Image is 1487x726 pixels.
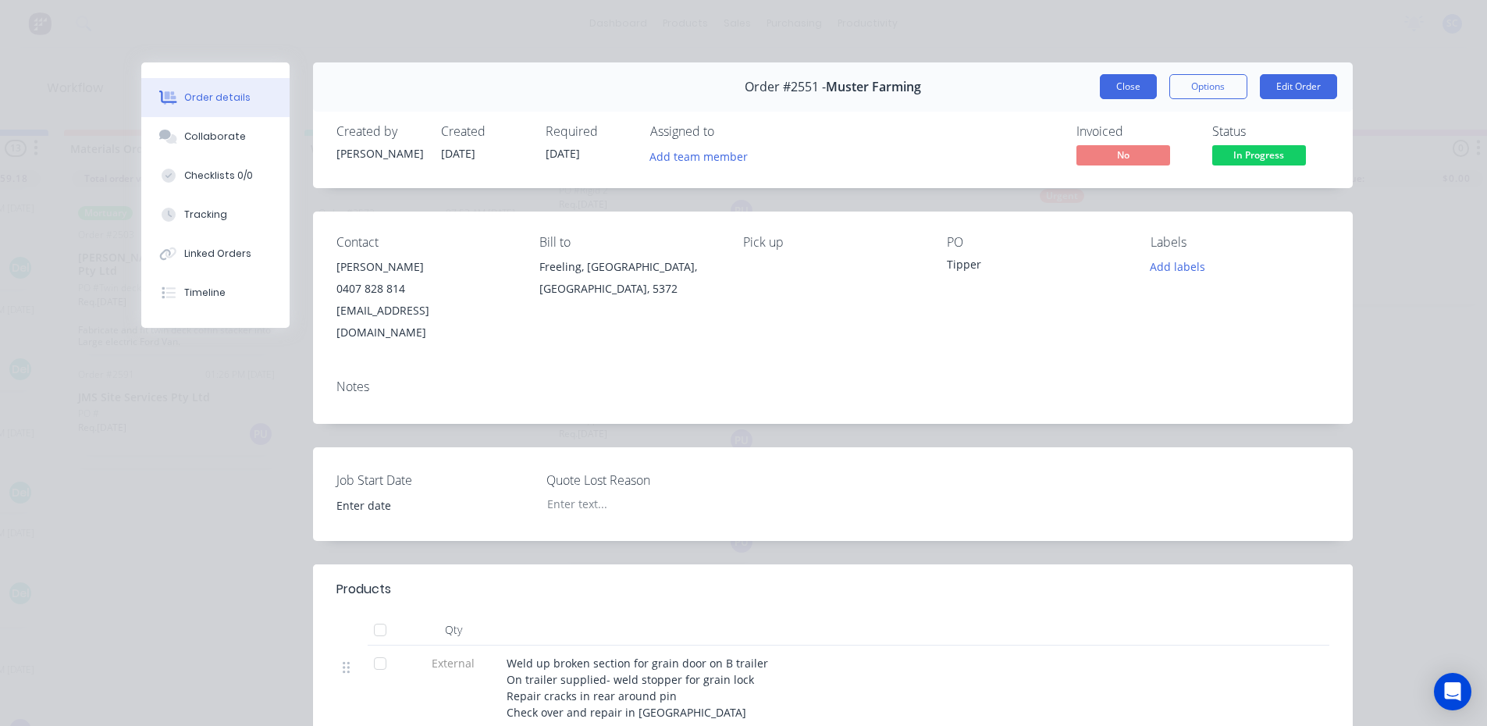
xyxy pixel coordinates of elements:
[546,146,580,161] span: [DATE]
[1142,256,1214,277] button: Add labels
[336,379,1329,394] div: Notes
[546,124,631,139] div: Required
[745,80,826,94] span: Order #2551 -
[413,655,494,671] span: External
[336,256,515,343] div: [PERSON_NAME]0407 828 814[EMAIL_ADDRESS][DOMAIN_NAME]
[641,145,756,166] button: Add team member
[326,493,520,517] input: Enter date
[184,91,251,105] div: Order details
[947,235,1126,250] div: PO
[336,124,422,139] div: Created by
[141,234,290,273] button: Linked Orders
[1434,673,1471,710] div: Open Intercom Messenger
[184,169,253,183] div: Checklists 0/0
[650,145,756,166] button: Add team member
[336,580,391,599] div: Products
[441,124,527,139] div: Created
[826,80,921,94] span: Muster Farming
[441,146,475,161] span: [DATE]
[184,130,246,144] div: Collaborate
[1212,145,1306,169] button: In Progress
[141,195,290,234] button: Tracking
[1169,74,1247,99] button: Options
[947,256,1126,278] div: Tipper
[507,656,768,720] span: Weld up broken section for grain door on B trailer On trailer supplied- weld stopper for grain lo...
[184,208,227,222] div: Tracking
[184,247,251,261] div: Linked Orders
[1076,124,1194,139] div: Invoiced
[1076,145,1170,165] span: No
[336,300,515,343] div: [EMAIL_ADDRESS][DOMAIN_NAME]
[539,256,718,300] div: Freeling, [GEOGRAPHIC_DATA], [GEOGRAPHIC_DATA], 5372
[184,286,226,300] div: Timeline
[336,235,515,250] div: Contact
[407,614,500,646] div: Qty
[1212,124,1329,139] div: Status
[336,471,532,489] label: Job Start Date
[1151,235,1329,250] div: Labels
[141,156,290,195] button: Checklists 0/0
[546,471,742,489] label: Quote Lost Reason
[336,256,515,278] div: [PERSON_NAME]
[1260,74,1337,99] button: Edit Order
[141,117,290,156] button: Collaborate
[141,78,290,117] button: Order details
[336,278,515,300] div: 0407 828 814
[141,273,290,312] button: Timeline
[539,235,718,250] div: Bill to
[650,124,806,139] div: Assigned to
[336,145,422,162] div: [PERSON_NAME]
[743,235,922,250] div: Pick up
[1212,145,1306,165] span: In Progress
[1100,74,1157,99] button: Close
[539,256,718,306] div: Freeling, [GEOGRAPHIC_DATA], [GEOGRAPHIC_DATA], 5372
